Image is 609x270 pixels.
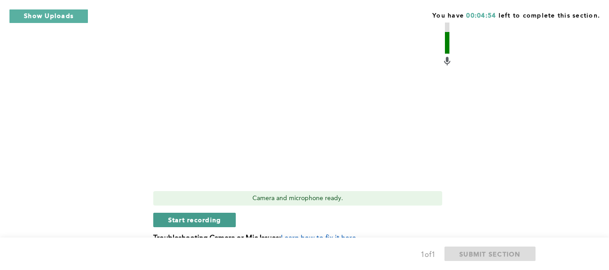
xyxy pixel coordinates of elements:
[421,249,435,261] div: 1 of 1
[466,13,496,19] span: 00:04:54
[153,191,442,206] div: Camera and microphone ready.
[432,9,600,20] span: You have left to complete this section.
[153,235,281,242] b: Troubleshooting Camera or Mic Issues:
[459,250,521,258] span: SUBMIT SECTION
[9,9,88,23] button: Show Uploads
[153,213,236,227] button: Start recording
[168,215,221,224] span: Start recording
[281,235,358,242] span: Learn how to fix it here.
[444,247,536,261] button: SUBMIT SECTION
